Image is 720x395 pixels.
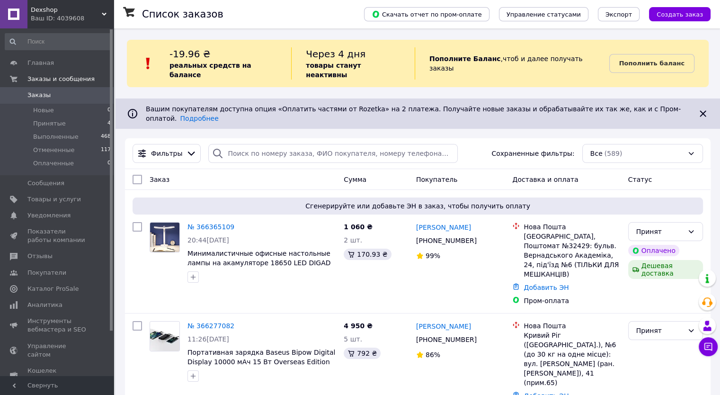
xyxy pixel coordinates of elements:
span: 99% [426,252,440,260]
span: Создать заказ [657,11,703,18]
a: Фото товару [150,222,180,252]
b: реальных средств на балансе [169,62,251,79]
span: Покупатель [416,176,458,183]
span: Инструменты вебмастера и SEO [27,317,88,334]
span: Через 4 дня [306,48,365,60]
a: № 366365109 [187,223,234,231]
span: Показатели работы компании [27,227,88,244]
span: Главная [27,59,54,67]
a: Фото товару [150,321,180,351]
a: Добавить ЭН [524,284,569,291]
span: Сумма [344,176,366,183]
button: Управление статусами [499,7,588,21]
span: Статус [628,176,652,183]
span: Экспорт [605,11,632,18]
button: Экспорт [598,7,640,21]
span: Доставка и оплата [512,176,578,183]
div: Дешевая доставка [628,260,703,279]
input: Поиск по номеру заказа, ФИО покупателя, номеру телефона, Email, номеру накладной [208,144,458,163]
span: Все [590,149,603,158]
span: -19.96 ₴ [169,48,210,60]
img: Фото товару [150,322,179,351]
span: 468 [101,133,111,141]
img: :exclamation: [141,56,155,71]
div: 792 ₴ [344,348,381,359]
span: Заказы и сообщения [27,75,95,83]
div: Нова Пошта [524,321,620,331]
button: Чат с покупателем [699,337,718,356]
span: Отмененные [33,146,74,154]
span: Сгенерируйте или добавьте ЭН в заказ, чтобы получить оплату [136,201,699,211]
a: Портативная зарядка Baseus Bipow Digital Display 10000 мАч 15 Вт Overseas Edition PPBD050001, чер... [187,349,335,375]
span: Оплаченные [33,159,74,168]
div: Принят [636,325,684,336]
div: Ваш ID: 4039608 [31,14,114,23]
span: 117 [101,146,111,154]
span: 11:26[DATE] [187,335,229,343]
span: Заказ [150,176,169,183]
h1: Список заказов [142,9,223,20]
div: Принят [636,226,684,237]
div: Пром-оплата [524,296,620,305]
div: Оплачено [628,245,679,256]
span: 20:44[DATE] [187,236,229,244]
div: [PHONE_NUMBER] [414,234,479,247]
b: товары станут неактивны [306,62,361,79]
span: Принятые [33,119,66,128]
span: Уведомления [27,211,71,220]
div: Нова Пошта [524,222,620,232]
span: Сохраненные фильтры: [491,149,574,158]
span: 1 060 ₴ [344,223,373,231]
span: 0 [107,159,111,168]
span: Сообщения [27,179,64,188]
span: Управление статусами [507,11,581,18]
a: Пополнить баланс [609,54,694,73]
a: Подробнее [180,115,219,122]
span: 4 [107,119,111,128]
span: Новые [33,106,54,115]
b: Пополнить баланс [619,60,684,67]
span: (589) [604,150,622,157]
a: [PERSON_NAME] [416,223,471,232]
span: Кошелек компании [27,367,88,384]
span: Фильтры [151,149,182,158]
span: Dexshop [31,6,102,14]
span: 4 950 ₴ [344,322,373,330]
a: Минималистичные офисные настольные лампы на акамуляторe 18650 LED DIGAD с сенсорным управлением 3... [187,250,330,276]
span: 2 шт. [344,236,362,244]
div: , чтоб и далее получать заказы [415,47,609,80]
div: [PHONE_NUMBER] [414,333,479,346]
div: [GEOGRAPHIC_DATA], Поштомат №32429: бульв. Вернадського Академіка, 24, під'їзд №6 (ТІЛЬКИ ДЛЯ МЕШ... [524,232,620,279]
button: Скачать отчет по пром-оплате [364,7,489,21]
span: Управление сайтом [27,342,88,359]
a: Создать заказ [640,10,711,18]
span: Товары и услуги [27,195,81,204]
a: [PERSON_NAME] [416,322,471,331]
img: Фото товару [150,223,179,252]
div: 170.93 ₴ [344,249,391,260]
span: Вашим покупателям доступна опция «Оплатить частями от Rozetka» на 2 платежа. Получайте новые зака... [146,105,681,122]
b: Пополните Баланс [429,55,501,63]
input: Поиск [5,33,112,50]
span: Отзывы [27,252,53,260]
div: Кривий Ріг ([GEOGRAPHIC_DATA].), №6 (до 30 кг на одне місце): вул. [PERSON_NAME] (ран. [PERSON_NA... [524,331,620,387]
button: Создать заказ [649,7,711,21]
span: Выполненные [33,133,79,141]
span: 86% [426,351,440,359]
a: № 366277082 [187,322,234,330]
span: 5 шт. [344,335,362,343]
span: Аналитика [27,301,62,309]
span: Каталог ProSale [27,285,79,293]
span: Скачать отчет по пром-оплате [372,10,482,18]
span: Покупатели [27,269,66,277]
span: 0 [107,106,111,115]
span: Заказы [27,91,51,99]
